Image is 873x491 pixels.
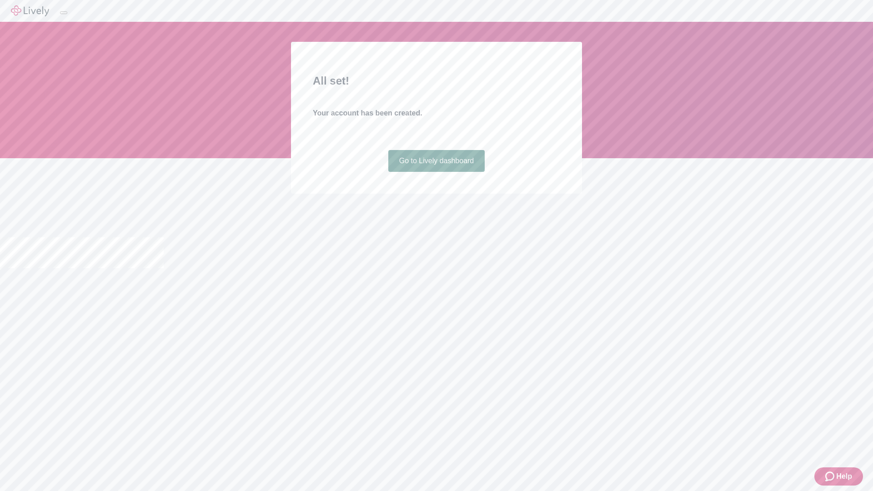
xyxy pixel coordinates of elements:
[11,5,49,16] img: Lively
[388,150,485,172] a: Go to Lively dashboard
[825,471,836,482] svg: Zendesk support icon
[60,11,67,14] button: Log out
[836,471,852,482] span: Help
[814,467,863,486] button: Zendesk support iconHelp
[313,73,560,89] h2: All set!
[313,108,560,119] h4: Your account has been created.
